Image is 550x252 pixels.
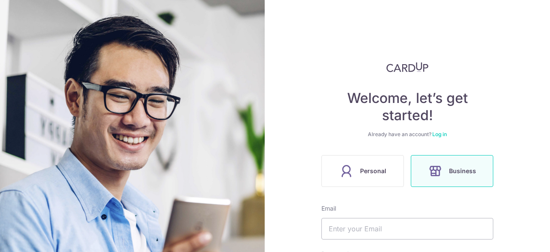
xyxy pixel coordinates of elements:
span: Business [449,166,476,176]
input: Enter your Email [321,218,493,240]
img: CardUp Logo [386,62,428,72]
a: Log in [432,131,447,137]
div: Already have an account? [321,131,493,138]
a: Business [407,155,497,187]
span: Personal [360,166,386,176]
h4: Welcome, let’s get started! [321,90,493,124]
a: Personal [318,155,407,187]
label: Email [321,204,336,213]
